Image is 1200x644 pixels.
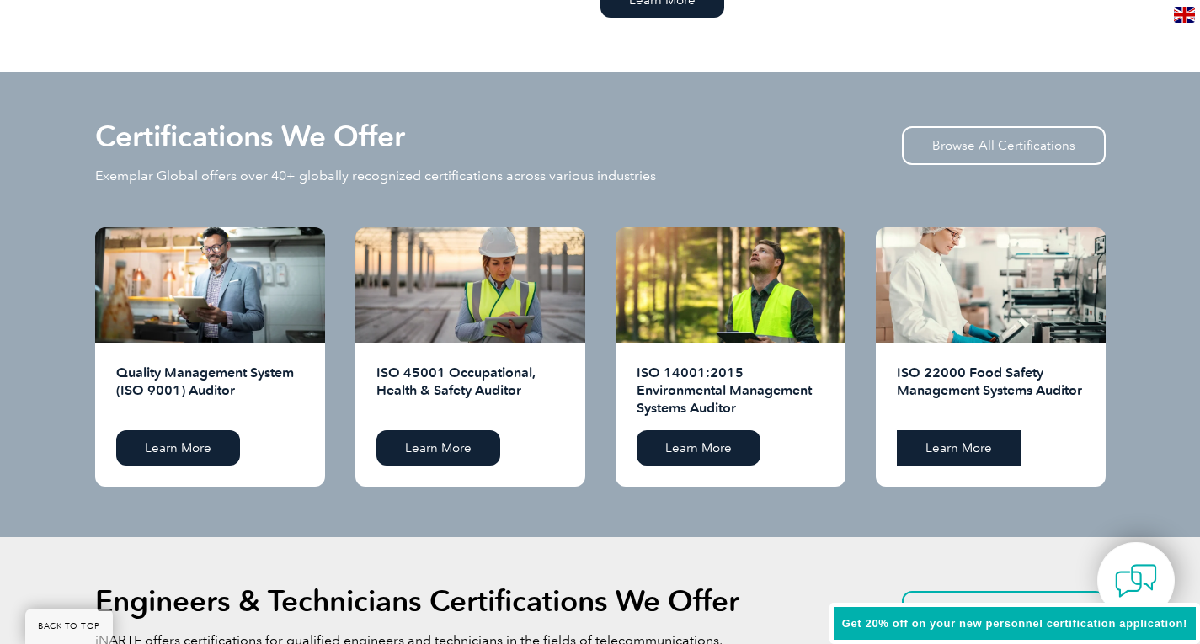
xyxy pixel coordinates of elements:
a: Learn More [376,430,500,466]
a: Learn More [897,430,1021,466]
a: BACK TO TOP [25,609,113,644]
a: Browse All Certifications [902,591,1106,630]
h2: ISO 14001:2015 Environmental Management Systems Auditor [637,364,824,418]
h2: Quality Management System (ISO 9001) Auditor [116,364,304,418]
a: Learn More [637,430,760,466]
p: Exemplar Global offers over 40+ globally recognized certifications across various industries [95,167,656,185]
h2: ISO 45001 Occupational, Health & Safety Auditor [376,364,564,418]
h2: Certifications We Offer [95,123,405,150]
h2: ISO 22000 Food Safety Management Systems Auditor [897,364,1085,418]
span: Get 20% off on your new personnel certification application! [842,617,1187,630]
img: contact-chat.png [1115,560,1157,602]
a: Learn More [116,430,240,466]
h2: Engineers & Technicians Certifications We Offer [95,588,739,615]
a: Browse All Certifications [902,126,1106,165]
img: en [1174,7,1195,23]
